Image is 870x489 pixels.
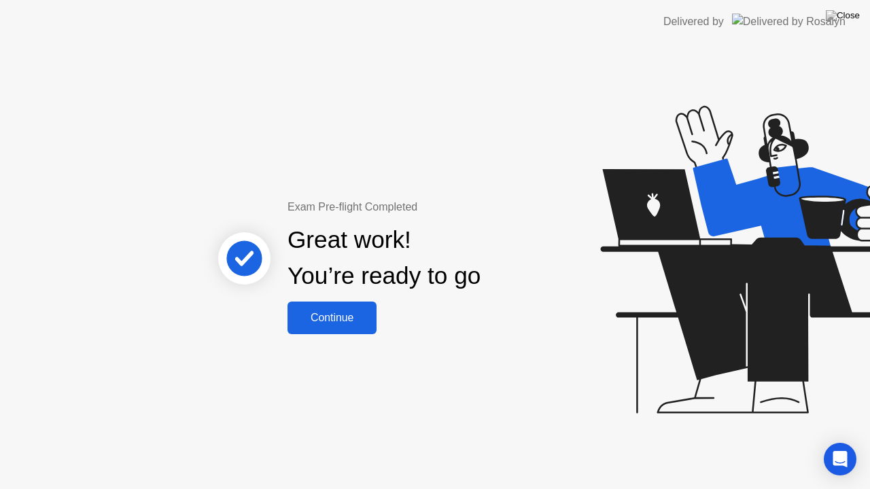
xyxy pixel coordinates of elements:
button: Continue [288,302,377,334]
div: Continue [292,312,372,324]
div: Great work! You’re ready to go [288,222,481,294]
img: Delivered by Rosalyn [732,14,846,29]
img: Close [826,10,860,21]
div: Delivered by [663,14,724,30]
div: Exam Pre-flight Completed [288,199,568,215]
div: Open Intercom Messenger [824,443,856,475]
